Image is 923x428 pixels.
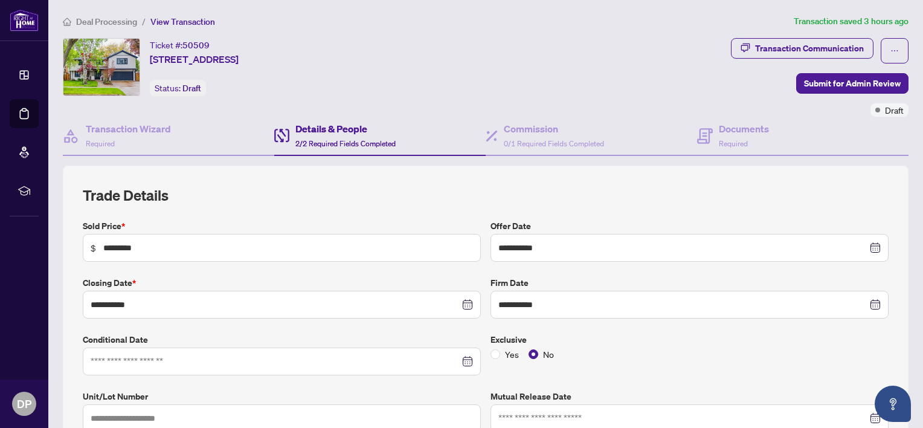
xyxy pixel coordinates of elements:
span: Draft [182,83,201,94]
h4: Commission [504,122,604,136]
div: Status: [150,80,206,96]
article: Transaction saved 3 hours ago [794,15,909,28]
span: 50509 [182,40,210,51]
h2: Trade Details [83,186,889,205]
h4: Documents [719,122,769,136]
span: Submit for Admin Review [804,74,901,93]
span: Deal Processing [76,16,137,27]
label: Unit/Lot Number [83,390,481,403]
span: [STREET_ADDRESS] [150,52,239,66]
label: Offer Date [490,219,889,233]
span: ellipsis [890,47,899,55]
li: / [142,15,146,28]
span: home [63,18,71,26]
span: $ [91,241,96,255]
label: Conditional Date [83,333,481,346]
span: No [538,348,559,361]
span: View Transaction [150,16,215,27]
h4: Transaction Wizard [86,122,171,136]
label: Exclusive [490,333,889,346]
button: Transaction Communication [731,38,873,59]
span: Required [719,139,748,148]
label: Mutual Release Date [490,390,889,403]
img: logo [10,9,39,31]
button: Open asap [875,386,911,422]
div: Transaction Communication [755,39,864,58]
span: DP [17,395,31,412]
label: Firm Date [490,276,889,290]
span: Yes [500,348,524,361]
span: 0/1 Required Fields Completed [504,139,604,148]
div: Ticket #: [150,38,210,52]
span: Draft [885,103,904,117]
img: IMG-40735652_1.jpg [63,39,140,96]
span: 2/2 Required Fields Completed [295,139,396,148]
label: Sold Price [83,219,481,233]
button: Submit for Admin Review [796,73,909,94]
h4: Details & People [295,122,396,136]
label: Closing Date [83,276,481,290]
span: Required [86,139,115,148]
